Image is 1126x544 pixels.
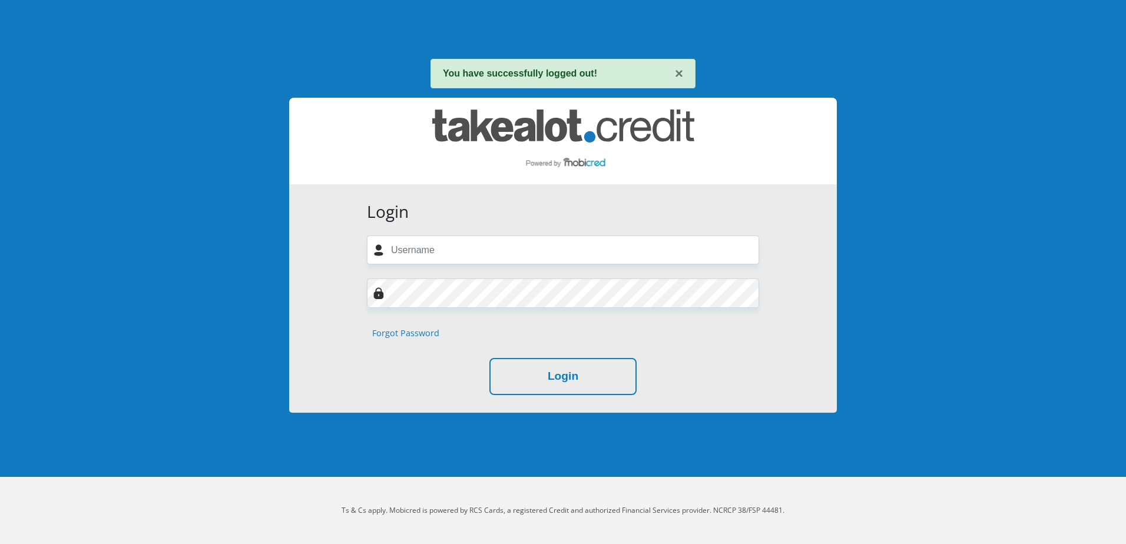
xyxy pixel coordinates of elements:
[373,244,385,256] img: user-icon image
[367,202,759,222] h3: Login
[675,67,683,81] button: ×
[489,358,637,395] button: Login
[367,235,759,264] input: Username
[432,110,694,173] img: takealot_credit logo
[373,287,385,299] img: Image
[372,327,439,340] a: Forgot Password
[236,505,890,516] p: Ts & Cs apply. Mobicred is powered by RCS Cards, a registered Credit and authorized Financial Ser...
[443,68,597,78] strong: You have successfully logged out!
